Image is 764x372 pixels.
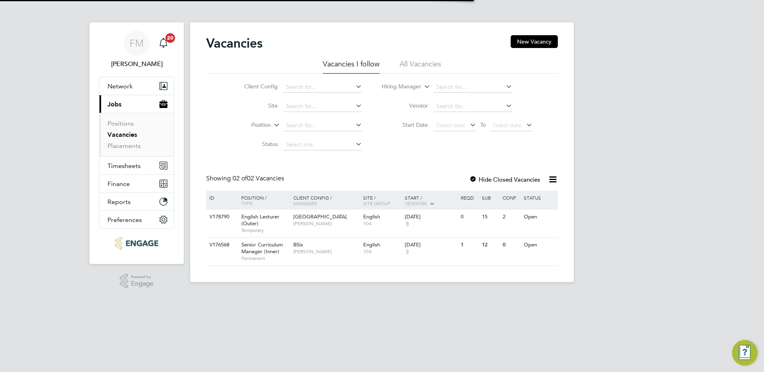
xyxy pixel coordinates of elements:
button: Preferences [99,211,174,228]
span: Select date [436,122,465,129]
label: Site [232,102,278,109]
label: Start Date [382,121,428,128]
span: Fiona Matthews [99,59,174,69]
div: V178790 [207,210,235,224]
span: [PERSON_NAME] [293,220,359,227]
a: Powered byEngage [120,274,154,289]
span: [GEOGRAPHIC_DATA] [293,213,347,220]
div: 0 [459,210,479,224]
label: Status [232,140,278,148]
span: Jobs [107,100,121,108]
button: New Vacancy [511,35,558,48]
span: Senior Curriculum Manager (Inner) [241,241,283,255]
button: Engage Resource Center [732,340,758,366]
div: Reqd [459,191,479,204]
span: Powered by [131,274,153,280]
a: FM[PERSON_NAME] [99,30,174,69]
div: 2 [501,210,521,224]
button: Finance [99,175,174,192]
span: Network [107,82,133,90]
span: 104 [363,220,401,227]
span: English [363,241,380,248]
input: Search for... [434,101,512,112]
button: Timesheets [99,157,174,174]
span: English Lecturer (Outer) [241,213,279,227]
span: Preferences [107,216,142,224]
label: Vendor [382,102,428,109]
div: 15 [480,210,501,224]
input: Search for... [434,82,512,93]
span: Select date [493,122,521,129]
button: Jobs [99,95,174,113]
label: Client Config [232,83,278,90]
span: To [478,120,488,130]
div: Conf [501,191,521,204]
nav: Main navigation [90,22,184,264]
div: Client Config / [291,191,361,210]
div: V176568 [207,238,235,252]
img: ncclondon-logo-retina.png [115,237,158,250]
div: 0 [501,238,521,252]
span: English [363,213,380,220]
div: 12 [480,238,501,252]
div: 1 [459,238,479,252]
span: Site Group [363,200,390,206]
div: [DATE] [405,214,457,220]
div: Status [522,191,557,204]
span: Permanent [241,255,289,262]
span: 02 Vacancies [233,174,284,182]
span: 20 [165,33,175,43]
div: Site / [361,191,403,210]
div: Position / [235,191,291,210]
a: Vacancies [107,131,137,138]
div: Sub [480,191,501,204]
input: Search for... [283,82,362,93]
div: [DATE] [405,242,457,248]
span: 9 [405,248,410,255]
span: 104 [363,248,401,255]
h2: Vacancies [206,35,263,51]
input: Search for... [283,101,362,112]
div: Showing [206,174,286,183]
a: 20 [155,30,171,56]
input: Select one [283,139,362,150]
label: Hiring Manager [375,83,421,91]
span: BSix [293,241,303,248]
span: [PERSON_NAME] [293,248,359,255]
a: Positions [107,120,134,127]
span: Temporary [241,227,289,234]
span: Vendors [405,200,427,206]
li: Vacancies I follow [323,59,380,74]
span: Type [241,200,253,206]
div: Jobs [99,113,174,156]
span: 8 [405,220,410,227]
span: Finance [107,180,130,188]
li: All Vacancies [400,59,441,74]
a: Placements [107,142,141,150]
input: Search for... [283,120,362,131]
label: Position [225,121,271,129]
span: Reports [107,198,131,206]
span: 02 of [233,174,247,182]
a: Go to home page [99,237,174,250]
button: Network [99,77,174,95]
span: Manager [293,200,317,206]
div: Start / [403,191,459,211]
span: FM [129,38,144,48]
div: Open [522,210,557,224]
span: Timesheets [107,162,141,170]
label: Hide Closed Vacancies [469,176,540,183]
span: Engage [131,280,153,287]
button: Reports [99,193,174,210]
div: ID [207,191,235,204]
div: Open [522,238,557,252]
